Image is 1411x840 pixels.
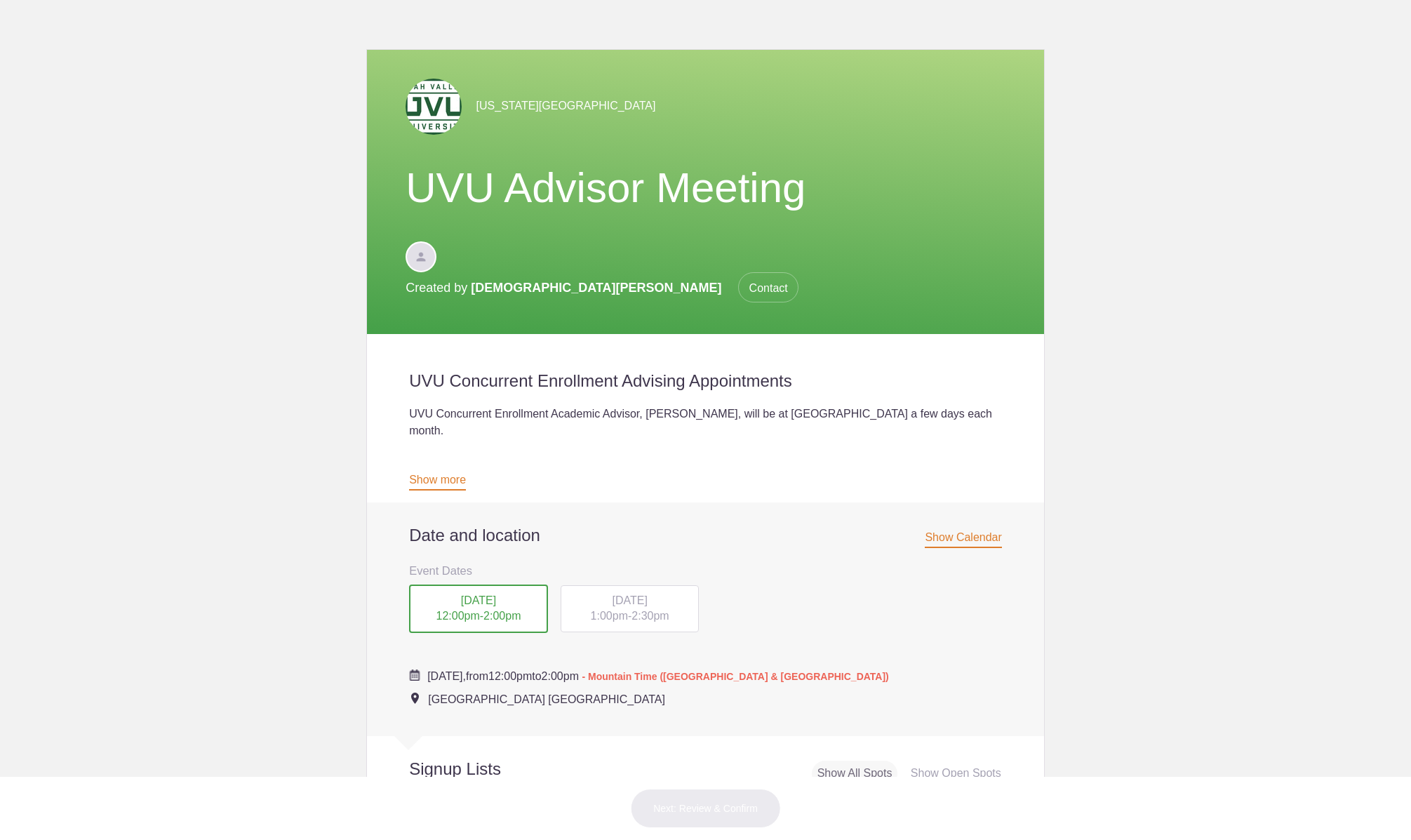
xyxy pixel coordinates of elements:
[409,474,466,491] a: Show more
[408,584,549,634] button: [DATE] 12:00pm-2:00pm
[612,594,647,606] span: [DATE]
[409,585,548,634] div: -
[428,693,665,705] span: [GEOGRAPHIC_DATA] [GEOGRAPHIC_DATA]
[406,241,436,272] img: Davatar
[406,79,462,135] img: Uvu logo
[406,78,1005,135] div: [US_STATE][GEOGRAPHIC_DATA]
[483,610,521,622] span: 2:00pm
[436,610,480,622] span: 12:00pm
[409,669,420,681] img: Cal purple
[427,670,889,682] span: from to
[367,759,593,780] h2: Signup Lists
[582,671,888,682] span: - Mountain Time ([GEOGRAPHIC_DATA] & [GEOGRAPHIC_DATA])
[427,670,466,682] span: [DATE],
[409,525,1002,546] h2: Date and location
[630,789,781,828] button: Next: Review & Confirm
[542,670,579,682] span: 2:00pm
[560,585,700,634] button: [DATE] 1:00pm-2:30pm
[409,371,1002,392] h2: UVU Concurrent Enrollment Advising Appointments
[738,272,798,302] span: Contact
[925,531,1001,548] span: Show Calendar
[461,594,496,606] span: [DATE]
[631,610,669,622] span: 2:30pm
[591,610,628,622] span: 1:00pm
[409,406,1002,507] div: UVU Concurrent Enrollment Academic Advisor, [PERSON_NAME], will be at [GEOGRAPHIC_DATA] a few day...
[409,560,1002,581] h3: Event Dates
[471,281,721,295] span: [DEMOGRAPHIC_DATA][PERSON_NAME]
[905,761,1007,787] div: Show Open Spots
[406,163,1005,213] h1: UVU Advisor Meeting
[812,761,898,787] div: Show All Spots
[411,693,419,704] img: Event location
[406,272,798,303] p: Created by
[561,585,700,633] div: -
[488,670,532,682] span: 12:00pm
